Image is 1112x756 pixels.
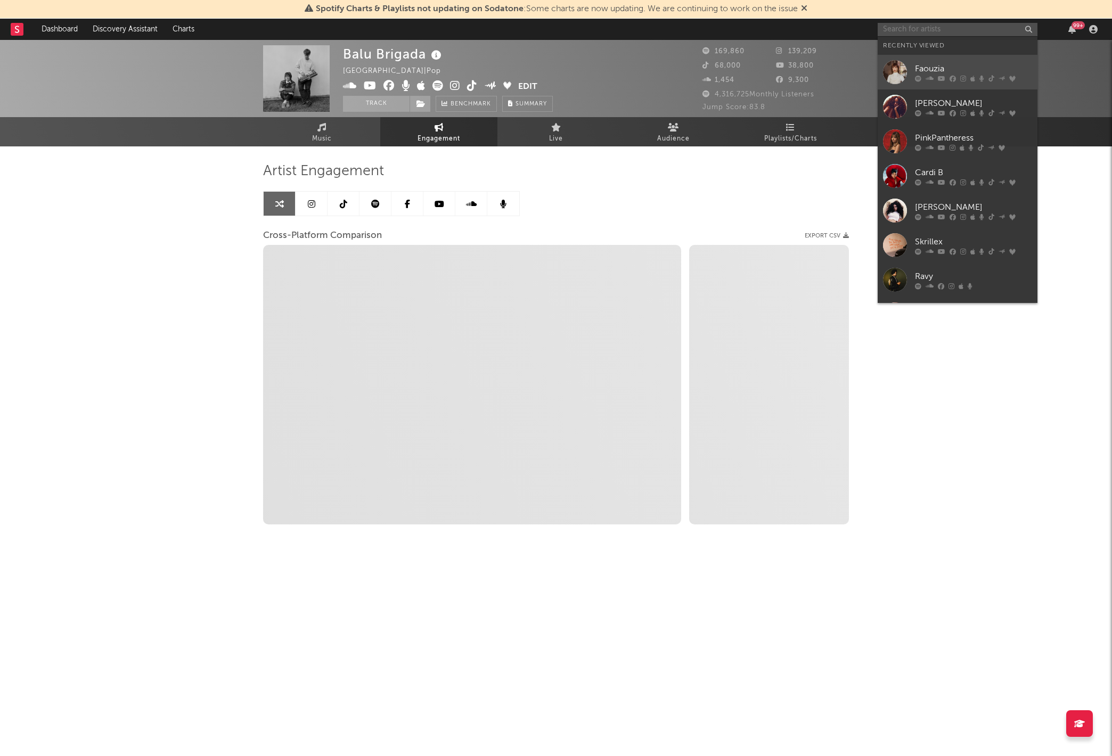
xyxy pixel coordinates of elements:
a: [PERSON_NAME] [878,89,1037,124]
span: : Some charts are now updating. We are continuing to work on the issue [316,5,798,13]
button: Summary [502,96,553,112]
a: Audience [615,117,732,146]
a: Engagement [380,117,497,146]
a: [PERSON_NAME] [878,193,1037,228]
span: Jump Score: 83.8 [702,104,765,111]
button: Export CSV [805,233,849,239]
span: Audience [657,133,690,145]
span: Music [312,133,332,145]
a: Music [263,117,380,146]
a: [PERSON_NAME] [878,297,1037,332]
a: PinkPantheress [878,124,1037,159]
div: Ravy [915,270,1032,283]
span: Engagement [418,133,460,145]
span: 38,800 [776,62,814,69]
span: Playlists/Charts [764,133,817,145]
a: Cardi B [878,159,1037,193]
span: 68,000 [702,62,741,69]
span: Artist Engagement [263,165,384,178]
a: Live [497,117,615,146]
a: Faouzia [878,55,1037,89]
div: 99 + [1072,21,1085,29]
a: Skrillex [878,228,1037,262]
span: 9,300 [776,77,809,84]
span: Benchmark [451,98,491,111]
div: [PERSON_NAME] [915,97,1032,110]
button: Track [343,96,410,112]
span: Cross-Platform Comparison [263,229,382,242]
div: Recently Viewed [883,39,1032,52]
span: Spotify Charts & Playlists not updating on Sodatone [316,5,524,13]
input: Search for artists [878,23,1037,36]
div: [GEOGRAPHIC_DATA] | Pop [343,65,453,78]
div: Skrillex [915,235,1032,248]
button: Edit [518,80,537,94]
a: Ravy [878,262,1037,297]
span: 169,860 [702,48,745,55]
span: Summary [516,101,547,107]
a: Dashboard [34,19,85,40]
a: Playlists/Charts [732,117,849,146]
span: 139,209 [776,48,817,55]
span: Live [549,133,563,145]
span: 1,454 [702,77,734,84]
button: 99+ [1068,25,1076,34]
div: Cardi B [915,166,1032,179]
div: Faouzia [915,62,1032,75]
a: Benchmark [436,96,497,112]
div: PinkPantheress [915,132,1032,144]
a: Discovery Assistant [85,19,165,40]
span: 4,316,725 Monthly Listeners [702,91,814,98]
span: Dismiss [801,5,807,13]
div: Balu Brigada [343,45,444,63]
div: [PERSON_NAME] [915,201,1032,213]
a: Charts [165,19,202,40]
